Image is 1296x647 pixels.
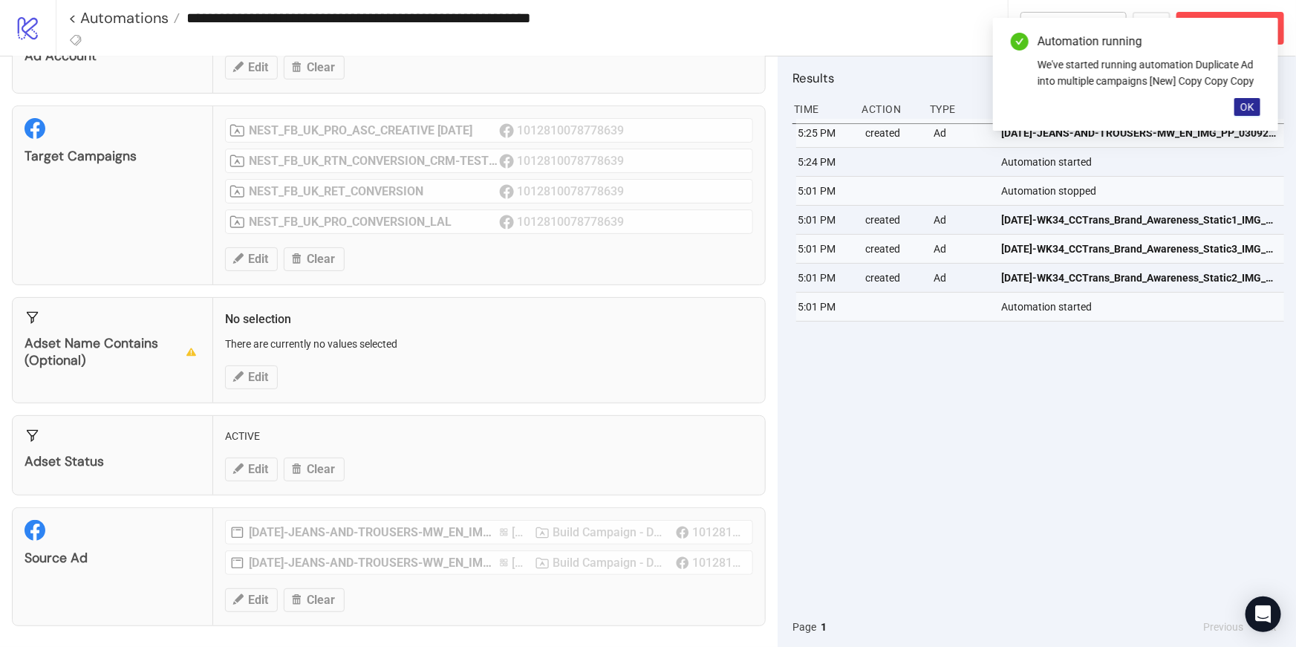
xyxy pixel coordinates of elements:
div: created [864,235,922,263]
div: 5:24 PM [796,148,854,176]
div: 5:25 PM [796,119,854,147]
span: [DATE]-WK34_CCTrans_Brand_Awareness_Static1_IMG_EN_IMG_CP_22082025_ALLG_CC_SC24_None_ [1002,212,1278,228]
div: Action [861,95,919,123]
div: created [864,206,922,234]
span: Page [792,619,816,635]
div: Ad [932,235,990,263]
div: Open Intercom Messenger [1245,596,1281,632]
span: [DATE]-WK34_CCTrans_Brand_Awareness_Static2_IMG_EN_IMG_CP_22082025_ALLG_CC_SC24_None_ [1002,270,1278,286]
a: [DATE]-WK34_CCTrans_Brand_Awareness_Static2_IMG_EN_IMG_CP_22082025_ALLG_CC_SC24_None_ [1002,264,1278,292]
button: 1 [816,619,831,635]
div: 5:01 PM [796,177,854,205]
div: Time [792,95,850,123]
div: Automation started [1000,293,1289,321]
a: [DATE]-WK34_CCTrans_Brand_Awareness_Static1_IMG_EN_IMG_CP_22082025_ALLG_CC_SC24_None_ [1002,206,1278,234]
h2: Results [792,68,1284,88]
div: Automation started [1000,148,1289,176]
button: ... [1133,12,1170,45]
div: created [864,119,922,147]
span: OK [1240,101,1254,113]
button: Previous [1199,619,1248,635]
div: 5:01 PM [796,264,854,292]
div: Ad [932,264,990,292]
span: [DATE]-WK34_CCTrans_Brand_Awareness_Static3_IMG_EN_IMG_CP_22082025_ALLG_CC_SC24_None_ [1002,241,1278,257]
button: To Builder [1020,12,1127,45]
button: Abort Run [1176,12,1284,45]
span: check-circle [1011,33,1029,51]
div: 5:01 PM [796,235,854,263]
div: 5:01 PM [796,293,854,321]
div: Automation stopped [1000,177,1289,205]
a: < Automations [68,10,180,25]
div: We've started running automation Duplicate Ad into multiple campaigns [New] Copy Copy Copy [1038,56,1260,89]
div: Type [928,95,986,123]
div: Ad [932,206,990,234]
div: Automation running [1038,33,1260,51]
div: created [864,264,922,292]
div: 5:01 PM [796,206,854,234]
div: Ad [932,119,990,147]
button: OK [1234,98,1260,116]
a: [DATE]-WK34_CCTrans_Brand_Awareness_Static3_IMG_EN_IMG_CP_22082025_ALLG_CC_SC24_None_ [1002,235,1278,263]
